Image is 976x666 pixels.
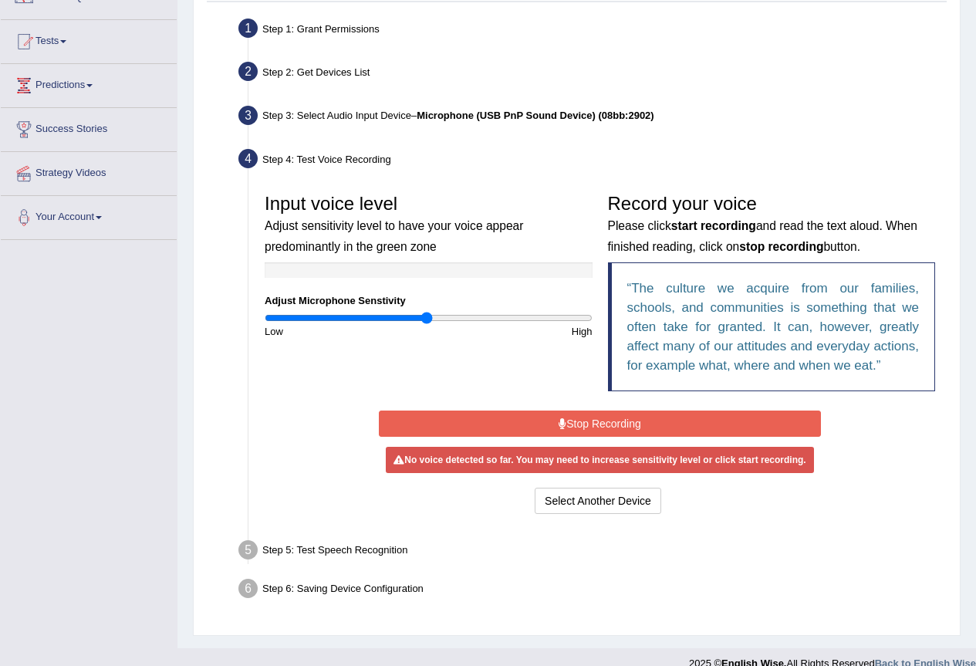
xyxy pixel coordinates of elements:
button: Stop Recording [379,411,821,437]
div: Step 4: Test Voice Recording [231,144,953,178]
b: start recording [671,219,756,232]
div: Step 6: Saving Device Configuration [231,574,953,608]
label: Adjust Microphone Senstivity [265,293,406,308]
a: Predictions [1,64,177,103]
h3: Record your voice [608,194,936,255]
q: The culture we acquire from our families, schools, and communities is something that we often tak... [627,281,920,373]
div: Step 2: Get Devices List [231,57,953,91]
div: Step 5: Test Speech Recognition [231,536,953,570]
b: stop recording [739,240,823,253]
div: Step 1: Grant Permissions [231,14,953,48]
span: – [411,110,654,121]
div: High [428,324,599,339]
div: No voice detected so far. You may need to increase sensitivity level or click start recording. [386,447,813,473]
a: Success Stories [1,108,177,147]
h3: Input voice level [265,194,593,255]
a: Tests [1,20,177,59]
button: Select Another Device [535,488,661,514]
a: Your Account [1,196,177,235]
a: Strategy Videos [1,152,177,191]
b: Microphone (USB PnP Sound Device) (08bb:2902) [417,110,653,121]
div: Low [257,324,428,339]
div: Step 3: Select Audio Input Device [231,101,953,135]
small: Please click and read the text aloud. When finished reading, click on button. [608,219,917,252]
small: Adjust sensitivity level to have your voice appear predominantly in the green zone [265,219,523,252]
